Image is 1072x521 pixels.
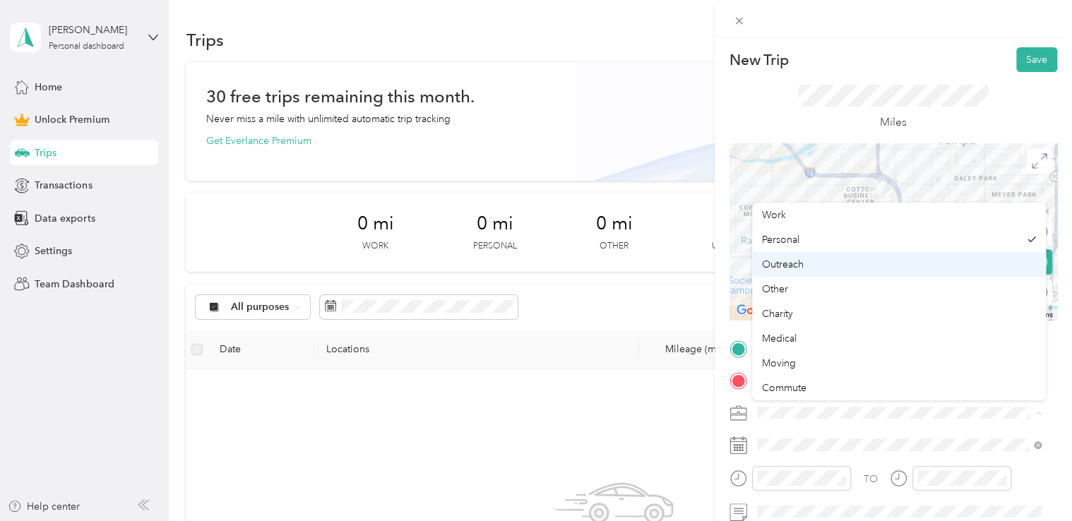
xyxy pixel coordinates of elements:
[733,301,780,320] a: Open this area in Google Maps (opens a new window)
[762,308,793,320] span: Charity
[762,382,806,394] span: Commute
[762,357,796,369] span: Moving
[762,209,786,221] span: Work
[864,472,878,486] div: TO
[762,283,788,295] span: Other
[729,50,789,70] p: New Trip
[993,442,1072,521] iframe: Everlance-gr Chat Button Frame
[733,301,780,320] img: Google
[762,234,799,246] span: Personal
[1016,47,1057,72] button: Save
[762,258,804,270] span: Outreach
[880,114,907,131] p: Miles
[762,333,797,345] span: Medical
